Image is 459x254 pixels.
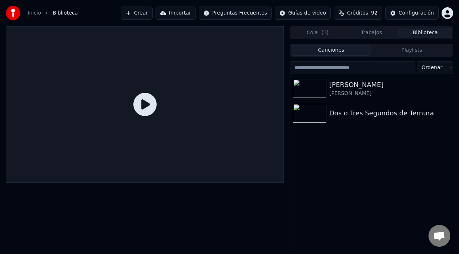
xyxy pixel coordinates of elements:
[6,6,20,20] img: youka
[398,28,452,38] button: Biblioteca
[428,225,450,247] div: Chat abierto
[28,9,41,17] a: Inicio
[329,80,450,90] div: [PERSON_NAME]
[329,90,450,97] div: [PERSON_NAME]
[321,29,329,36] span: ( 1 )
[371,45,452,56] button: Playlists
[28,9,78,17] nav: breadcrumb
[156,7,196,20] button: Importar
[345,28,398,38] button: Trabajos
[199,7,272,20] button: Preguntas Frecuentes
[334,7,382,20] button: Créditos92
[371,9,378,17] span: 92
[291,45,371,56] button: Canciones
[385,7,439,20] button: Configuración
[121,7,153,20] button: Crear
[53,9,78,17] span: Biblioteca
[399,9,434,17] div: Configuración
[291,28,345,38] button: Cola
[347,9,368,17] span: Créditos
[422,64,442,71] span: Ordenar
[275,7,331,20] button: Guías de video
[329,108,450,118] div: Dos o Tres Segundos de Ternura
